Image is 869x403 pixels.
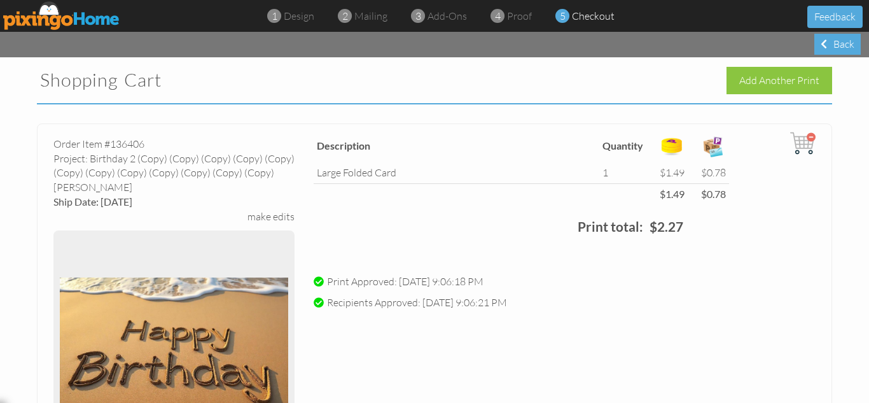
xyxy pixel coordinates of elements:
span: Recipients Approved: [DATE] 9:06:21 PM [327,295,507,309]
div: Order Item #136406 [53,137,295,152]
div: Project: Birthday 2 (copy) (copy) (copy) (copy) (copy) (copy) (copy) (copy) (copy) (copy) (copy) ... [53,152,295,181]
img: expense-icon.png [700,134,726,159]
span: add-ons [428,10,467,22]
h2: Shopping Cart [40,70,422,90]
strong: $2.27 [650,218,683,234]
img: points-icon.png [659,134,685,159]
strong: $0.78 [701,188,726,200]
td: large folded card [314,162,599,183]
span: 4 [495,9,501,24]
div: Back [814,34,861,55]
span: proof [507,10,532,22]
td: $0.78 [688,162,729,183]
span: Ship Date: [DATE] [53,195,132,208]
span: checkout [572,10,615,22]
td: Print total: [314,204,646,249]
td: 1 [599,162,646,183]
span: 5 [560,9,566,24]
div: [PERSON_NAME] [53,180,295,195]
strong: $1.49 [660,188,685,200]
img: pixingo logo [3,1,120,30]
span: design [284,10,314,22]
button: Feedback [807,6,863,28]
span: Print Approved: [DATE] 9:06:18 PM [327,274,483,288]
div: make edits [247,209,295,224]
th: Description [314,131,599,162]
div: Add Another Print [726,67,832,94]
td: $1.49 [646,162,688,183]
span: 2 [342,9,348,24]
th: Quantity [599,131,646,162]
span: 1 [272,9,277,24]
span: mailing [354,10,387,22]
span: 3 [415,9,421,24]
img: cart.svg [790,131,816,156]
